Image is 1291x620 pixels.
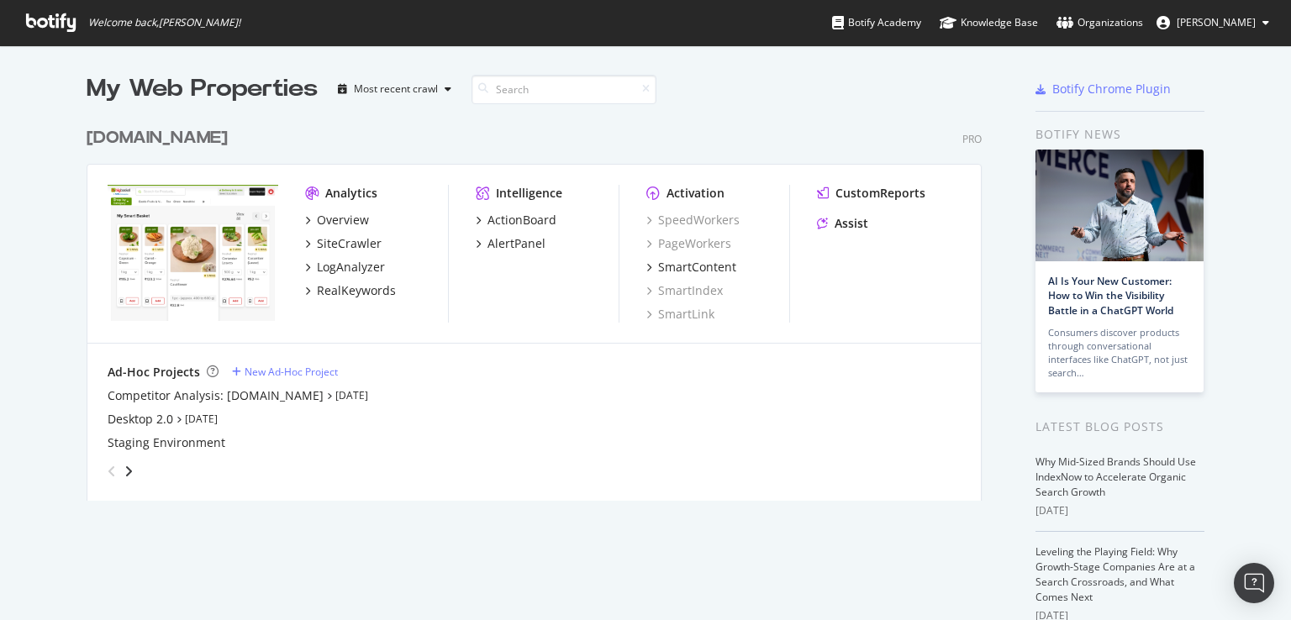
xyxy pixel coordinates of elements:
[1234,563,1274,603] div: Open Intercom Messenger
[354,84,438,94] div: Most recent crawl
[487,235,545,252] div: AlertPanel
[487,212,556,229] div: ActionBoard
[1052,81,1171,97] div: Botify Chrome Plugin
[87,126,234,150] a: [DOMAIN_NAME]
[476,212,556,229] a: ActionBoard
[1048,274,1173,317] a: AI Is Your New Customer: How to Win the Visibility Battle in a ChatGPT World
[325,185,377,202] div: Analytics
[646,259,736,276] a: SmartContent
[317,259,385,276] div: LogAnalyzer
[245,365,338,379] div: New Ad-Hoc Project
[305,282,396,299] a: RealKeywords
[1035,150,1204,261] img: AI Is Your New Customer: How to Win the Visibility Battle in a ChatGPT World
[1035,125,1204,144] div: Botify news
[305,259,385,276] a: LogAnalyzer
[108,364,200,381] div: Ad-Hoc Projects
[1035,503,1204,518] div: [DATE]
[817,215,868,232] a: Assist
[940,14,1038,31] div: Knowledge Base
[305,235,382,252] a: SiteCrawler
[646,306,714,323] a: SmartLink
[1177,15,1256,29] span: Nikhil Raj
[108,411,173,428] a: Desktop 2.0
[87,126,228,150] div: [DOMAIN_NAME]
[476,235,545,252] a: AlertPanel
[835,185,925,202] div: CustomReports
[108,185,278,321] img: www.bigbasket.com
[472,75,656,104] input: Search
[123,463,134,480] div: angle-right
[1035,418,1204,436] div: Latest Blog Posts
[87,72,318,106] div: My Web Properties
[317,235,382,252] div: SiteCrawler
[832,14,921,31] div: Botify Academy
[317,212,369,229] div: Overview
[1143,9,1283,36] button: [PERSON_NAME]
[667,185,725,202] div: Activation
[317,282,396,299] div: RealKeywords
[646,212,740,229] a: SpeedWorkers
[1035,454,1196,499] a: Why Mid-Sized Brands Should Use IndexNow to Accelerate Organic Search Growth
[962,132,982,146] div: Pro
[646,282,723,299] a: SmartIndex
[88,16,240,29] span: Welcome back, [PERSON_NAME] !
[185,412,218,426] a: [DATE]
[1035,544,1195,604] a: Leveling the Playing Field: Why Growth-Stage Companies Are at a Search Crossroads, and What Comes...
[305,212,369,229] a: Overview
[496,185,562,202] div: Intelligence
[232,365,338,379] a: New Ad-Hoc Project
[817,185,925,202] a: CustomReports
[646,235,731,252] a: PageWorkers
[1035,81,1171,97] a: Botify Chrome Plugin
[835,215,868,232] div: Assist
[1048,326,1191,380] div: Consumers discover products through conversational interfaces like ChatGPT, not just search…
[335,388,368,402] a: [DATE]
[331,76,458,102] button: Most recent crawl
[108,387,324,404] a: Competitor Analysis: [DOMAIN_NAME]
[87,106,995,501] div: grid
[101,458,123,485] div: angle-left
[658,259,736,276] div: SmartContent
[1057,14,1143,31] div: Organizations
[108,434,225,451] a: Staging Environment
